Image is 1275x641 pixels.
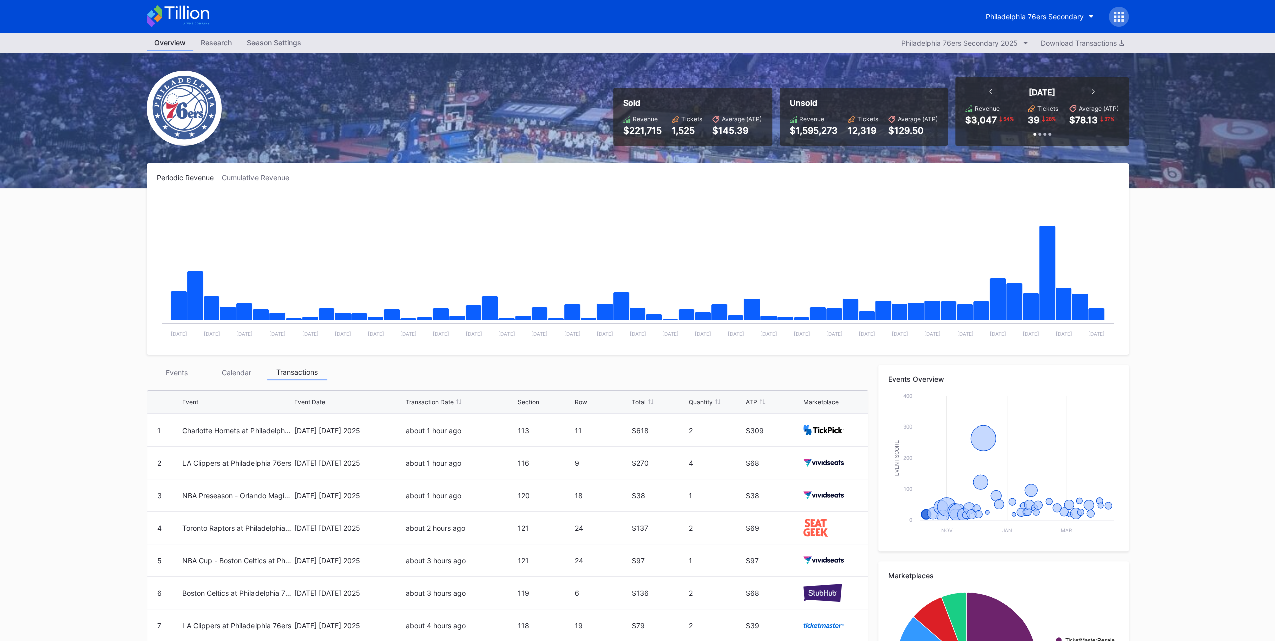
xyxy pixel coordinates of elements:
[803,556,844,564] img: vividSeats.svg
[575,556,629,565] div: 24
[518,556,572,565] div: 121
[406,556,515,565] div: about 3 hours ago
[727,331,744,337] text: [DATE]
[894,440,899,476] text: Event Score
[207,365,267,380] div: Calendar
[803,491,844,499] img: vividSeats.svg
[941,527,952,533] text: Nov
[632,524,686,532] div: $137
[294,491,403,500] div: [DATE] [DATE] 2025
[632,459,686,467] div: $270
[689,589,743,597] div: 2
[793,331,810,337] text: [DATE]
[531,331,548,337] text: [DATE]
[826,331,842,337] text: [DATE]
[157,426,161,435] div: 1
[1002,527,1012,533] text: Jan
[803,459,844,466] img: vividSeats.svg
[518,459,572,467] div: 116
[896,36,1033,50] button: Philadelphia 76ers Secondary 2025
[269,331,286,337] text: [DATE]
[147,365,207,380] div: Events
[239,35,309,51] a: Season Settings
[632,426,686,435] div: $618
[689,621,743,630] div: 2
[294,524,403,532] div: [DATE] [DATE] 2025
[803,519,828,536] img: seatGeek.svg
[400,331,416,337] text: [DATE]
[575,621,629,630] div: 19
[267,365,327,380] div: Transactions
[236,331,252,337] text: [DATE]
[632,621,686,630] div: $79
[965,115,997,125] div: $3,047
[799,115,824,123] div: Revenue
[632,556,686,565] div: $97
[294,589,403,597] div: [DATE] [DATE] 2025
[672,125,702,136] div: 1,525
[294,398,325,406] div: Event Date
[157,173,222,182] div: Periodic Revenue
[632,589,686,597] div: $136
[746,459,801,467] div: $68
[712,125,762,136] div: $145.39
[182,589,292,597] div: Boston Celtics at Philadelphia 76ers
[978,7,1101,26] button: Philadelphia 76ers Secondary
[294,426,403,435] div: [DATE] [DATE] 2025
[564,331,580,337] text: [DATE]
[193,35,239,50] div: Research
[790,98,938,108] div: Unsold
[498,331,515,337] text: [DATE]
[182,524,292,532] div: Toronto Raptors at Philadelphia 76ers
[302,331,318,337] text: [DATE]
[746,524,801,532] div: $69
[986,12,1084,21] div: Philadelphia 76ers Secondary
[903,393,912,399] text: 400
[746,426,801,435] div: $309
[746,556,801,565] div: $97
[406,491,515,500] div: about 1 hour ago
[859,331,875,337] text: [DATE]
[629,331,646,337] text: [DATE]
[695,331,711,337] text: [DATE]
[909,517,912,523] text: 0
[1037,105,1058,112] div: Tickets
[157,459,161,467] div: 2
[518,589,572,597] div: 119
[803,584,842,601] img: stubHub.svg
[294,621,403,630] div: [DATE] [DATE] 2025
[203,331,220,337] text: [DATE]
[182,556,292,565] div: NBA Cup - Boston Celtics at Philadelphia 76ers
[335,331,351,337] text: [DATE]
[1023,331,1039,337] text: [DATE]
[465,331,482,337] text: [DATE]
[903,455,912,461] text: 200
[575,426,629,435] div: 11
[518,398,539,406] div: Section
[1088,331,1104,337] text: [DATE]
[147,71,222,146] img: Philadelphia_76ers.png
[623,98,762,108] div: Sold
[1060,527,1072,533] text: Mar
[760,331,777,337] text: [DATE]
[193,35,239,51] a: Research
[888,375,1119,383] div: Events Overview
[222,173,297,182] div: Cumulative Revenue
[903,423,912,430] text: 300
[518,524,572,532] div: 121
[1036,36,1129,50] button: Download Transactions
[803,425,844,434] img: TickPick_logo.svg
[633,115,658,123] div: Revenue
[632,398,646,406] div: Total
[957,331,973,337] text: [DATE]
[888,391,1119,541] svg: Chart title
[518,491,572,500] div: 120
[157,621,161,630] div: 7
[888,571,1119,580] div: Marketplaces
[1055,331,1072,337] text: [DATE]
[924,331,940,337] text: [DATE]
[901,39,1018,47] div: Philadelphia 76ers Secondary 2025
[518,426,572,435] div: 113
[406,459,515,467] div: about 1 hour ago
[406,589,515,597] div: about 3 hours ago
